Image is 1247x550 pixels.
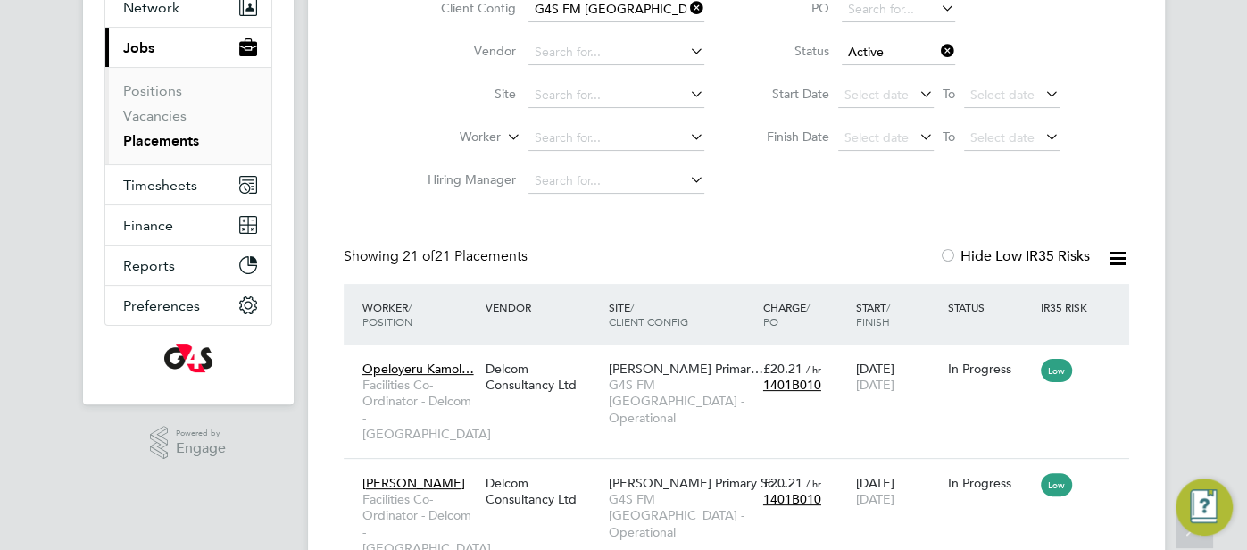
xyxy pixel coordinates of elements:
span: 21 Placements [403,247,528,265]
a: Vacancies [123,107,187,124]
span: / hr [806,477,821,490]
span: Powered by [176,426,226,441]
a: Go to home page [104,344,272,372]
span: Jobs [123,39,154,56]
div: Start [851,291,944,337]
span: To [937,125,960,148]
div: Showing [344,247,531,266]
button: Timesheets [105,165,271,204]
span: G4S FM [GEOGRAPHIC_DATA] - Operational [609,491,754,540]
img: g4s-logo-retina.png [164,344,212,372]
span: 1401B010 [763,491,821,507]
span: To [937,82,960,105]
span: Finance [123,217,173,234]
div: Delcom Consultancy Ltd [481,466,604,516]
label: Start Date [749,86,829,102]
button: Preferences [105,286,271,325]
label: Hide Low IR35 Risks [939,247,1090,265]
input: Select one [842,40,955,65]
span: Opeloyeru Kamol… [362,361,474,377]
label: Vendor [413,43,516,59]
div: Status [944,291,1036,323]
a: [PERSON_NAME]Facilities Co-Ordinator - Delcom - [GEOGRAPHIC_DATA]Delcom Consultancy Ltd[PERSON_NA... [358,465,1129,480]
span: G4S FM [GEOGRAPHIC_DATA] - Operational [609,377,754,426]
div: In Progress [948,361,1032,377]
span: Preferences [123,297,200,314]
label: Hiring Manager [413,171,516,187]
button: Reports [105,246,271,285]
span: / Client Config [609,300,688,329]
span: Select date [844,129,909,146]
input: Search for... [528,40,704,65]
a: Opeloyeru Kamol…Facilities Co-Ordinator - Delcom - [GEOGRAPHIC_DATA]Delcom Consultancy Ltd[PERSON... [358,351,1129,366]
span: [DATE] [855,491,894,507]
div: Jobs [105,67,271,164]
button: Finance [105,205,271,245]
span: [DATE] [855,377,894,393]
span: [PERSON_NAME] Primary Sc… [609,475,786,491]
a: Placements [123,132,199,149]
span: Select date [970,87,1035,103]
label: Worker [398,129,501,146]
span: £20.21 [763,361,802,377]
div: [DATE] [851,352,944,402]
label: Site [413,86,516,102]
button: Jobs [105,28,271,67]
span: [PERSON_NAME] [362,475,465,491]
span: / Position [362,300,412,329]
label: Status [749,43,829,59]
label: Finish Date [749,129,829,145]
div: [DATE] [851,466,944,516]
span: Select date [844,87,909,103]
button: Engage Resource Center [1176,479,1233,536]
span: Facilities Co-Ordinator - Delcom - [GEOGRAPHIC_DATA] [362,377,477,442]
span: Timesheets [123,177,197,194]
input: Search for... [528,126,704,151]
div: IR35 Risk [1036,291,1098,323]
span: Low [1041,359,1072,382]
a: Positions [123,82,182,99]
div: Site [604,291,759,337]
span: / hr [806,362,821,376]
div: Worker [358,291,481,337]
span: Select date [970,129,1035,146]
input: Search for... [528,83,704,108]
span: / PO [763,300,810,329]
span: £20.21 [763,475,802,491]
div: In Progress [948,475,1032,491]
input: Search for... [528,169,704,194]
span: Engage [176,441,226,456]
span: 21 of [403,247,435,265]
span: [PERSON_NAME] Primar… [609,361,763,377]
div: Vendor [481,291,604,323]
a: Powered byEngage [150,426,226,460]
span: Low [1041,473,1072,496]
span: 1401B010 [763,377,821,393]
span: Reports [123,257,175,274]
span: / Finish [855,300,889,329]
div: Charge [759,291,852,337]
div: Delcom Consultancy Ltd [481,352,604,402]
